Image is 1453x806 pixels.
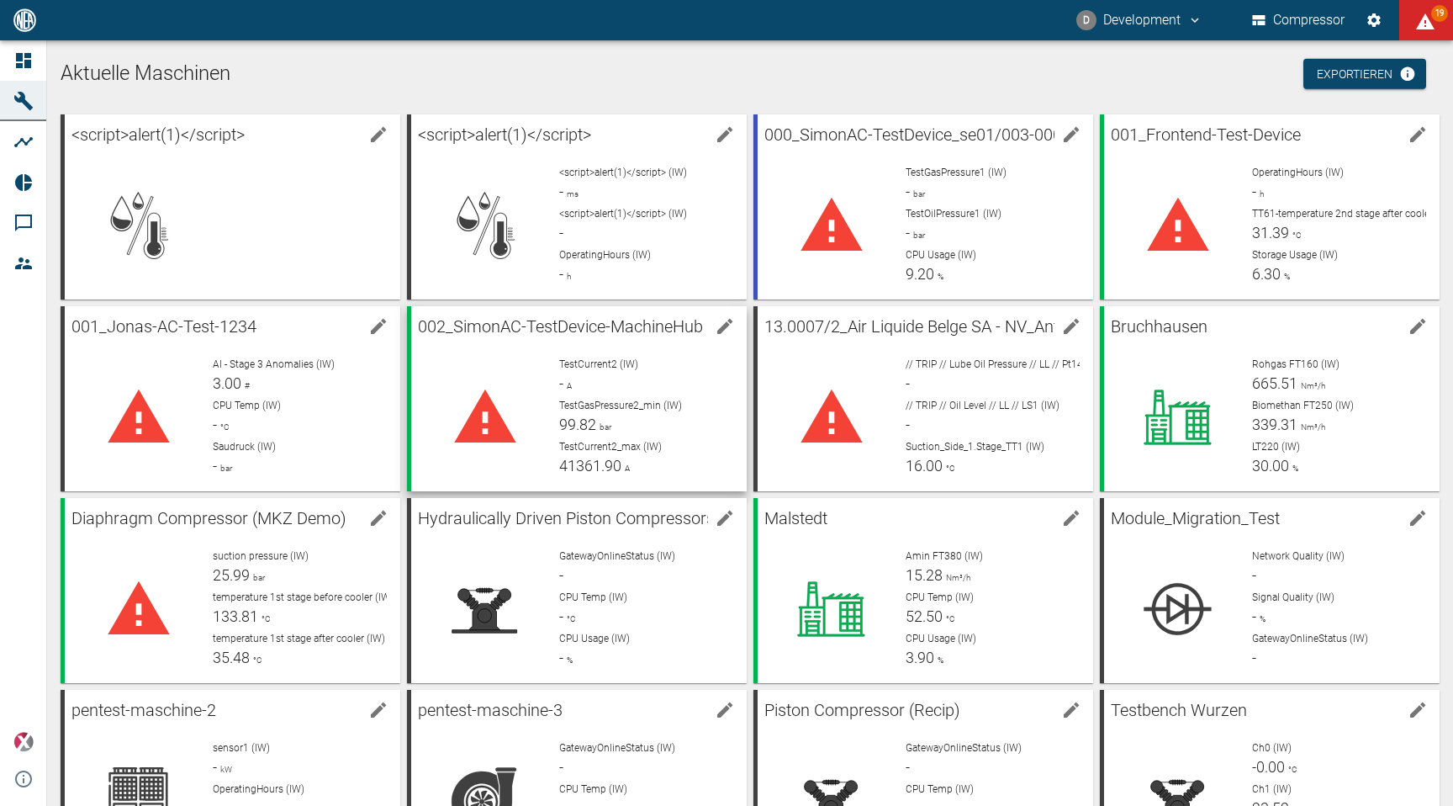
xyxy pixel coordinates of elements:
span: Hydraulically Driven Piston Compressors (TKH) [418,508,763,528]
span: - [1252,649,1256,666]
span: TestGasPressure1 (IW) [906,167,1007,178]
span: °C [258,614,271,623]
span: <script>alert(1)</script> [418,125,591,145]
span: 52.50 [906,607,943,625]
span: 339.31 [1252,416,1297,433]
a: Module_Migration_Testedit machineNetwork Quality (IW)-Signal Quality (IW)-%GatewayOnlineStatus (IW)- [1100,498,1440,683]
img: Xplore Logo [13,732,34,752]
span: - [559,566,563,584]
button: edit machine [362,118,395,151]
span: TestOilPressure1 (IW) [906,208,1001,220]
svg: Jetzt mit HF Export [1399,66,1416,82]
span: suction pressure (IW) [213,550,309,562]
span: % [934,655,943,665]
span: 30.00 [1252,457,1289,475]
span: 002_SimonAC-TestDevice-MachineHub [418,316,703,337]
span: Signal Quality (IW) [1252,591,1334,603]
button: Einstellungen [1359,5,1389,35]
span: TestGasPressure2_min (IW) [559,400,682,411]
button: edit machine [1054,118,1088,151]
span: Biomethan FT250 (IW) [1252,400,1354,411]
span: - [559,183,563,200]
span: temperature 1st stage before cooler (IW) [213,591,394,603]
h1: Aktuelle Maschinen [61,61,1440,87]
span: CPU Temp (IW) [559,783,627,795]
span: bar [910,231,925,240]
button: edit machine [708,118,742,151]
span: <script>alert(1)</script> (IW) [559,208,687,220]
span: 3.90 [906,649,934,666]
span: GatewayOnlineStatus (IW) [559,550,675,562]
span: °C [1285,765,1297,774]
a: 001_Jonas-AC-Test-1234edit machineAI - Stage 3 Anomalies (IW)3.00#CPU Temp (IW)-°CSaudruck (IW)-bar [61,306,400,491]
span: Saudruck (IW) [213,441,276,453]
span: Testbench Wurzen [1111,700,1247,720]
span: bar [596,422,611,432]
div: D [1076,10,1096,30]
span: - [906,374,910,392]
a: 002_SimonAC-TestDevice-MachineHubedit machineTestCurrent2 (IW)-ATestGasPressure2_min (IW)99.82bar... [407,306,747,491]
span: Bruchhausen [1111,316,1207,337]
span: °C [1289,231,1302,240]
span: 665.51 [1252,374,1297,392]
span: 133.81 [213,607,258,625]
span: 3.00 [213,374,241,392]
span: 001_Frontend-Test-Device [1111,125,1301,145]
button: edit machine [1054,310,1088,343]
span: % [1256,614,1265,623]
span: bar [250,573,265,582]
a: 13.0007/2_Air Liquide Belge SA - NV_Antwerpen-[GEOGRAPHIC_DATA] (BE)edit machine// TRIP // Lube O... [753,306,1093,491]
span: bar [910,189,925,199]
span: ms [563,189,579,199]
span: CPU Temp (IW) [213,400,281,411]
span: 15.28 [906,566,943,584]
button: edit machine [362,501,395,535]
button: edit machine [1054,693,1088,727]
a: Hydraulically Driven Piston Compressors (TKH)edit machineGatewayOnlineStatus (IW)-CPU Temp (IW)-°... [407,498,747,683]
span: 001_Jonas-AC-Test-1234 [71,316,256,337]
a: Diaphragm Compressor (MKZ Demo)edit machinesuction pressure (IW)25.99bartemperature 1st stage bef... [61,498,400,683]
span: 16.00 [906,457,943,475]
a: <script>alert(1)</script>edit machine [61,114,400,300]
span: Suction_Side_1.Stage_TT1 (IW) [906,441,1044,453]
span: TestCurrent2_max (IW) [559,441,662,453]
button: edit machine [362,310,395,343]
button: edit machine [708,501,742,535]
img: logo [12,8,38,31]
span: - [559,224,563,241]
span: GatewayOnlineStatus (IW) [906,742,1022,754]
span: kW [217,765,232,774]
span: Malstedt [764,508,827,528]
a: Exportieren [1303,59,1426,90]
span: °C [563,614,576,623]
span: Module_Migration_Test [1111,508,1280,528]
span: CPU Temp (IW) [559,591,627,603]
button: edit machine [708,693,742,727]
span: - [906,224,910,241]
span: % [934,272,943,281]
span: LT220 (IW) [1252,441,1300,453]
span: h [1256,189,1264,199]
span: - [906,416,910,433]
span: °C [250,655,262,665]
span: OperatingHours (IW) [213,783,304,795]
a: Bruchhausenedit machineRohgas FT160 (IW)665.51Nm³/hBiomethan FT250 (IW)339.31Nm³/hLT220 (IW)30.00% [1100,306,1440,491]
span: temperature 1st stage after cooler (IW) [213,633,385,644]
span: % [563,655,573,665]
button: edit machine [1401,501,1435,535]
span: % [1281,272,1290,281]
span: bar [217,464,232,473]
span: Ch1 (IW) [1252,783,1292,795]
span: Amin FT380 (IW) [906,550,983,562]
span: Rohgas FT160 (IW) [1252,358,1339,370]
span: A [621,464,630,473]
button: edit machine [362,693,395,727]
span: 13.0007/2_Air Liquide Belge SA - NV_Antwerpen-[GEOGRAPHIC_DATA] (BE) [764,316,1310,337]
a: 001_Frontend-Test-Deviceedit machineOperatingHours (IW)-hTT61-temperature 2nd stage after cooler ... [1100,114,1440,300]
button: Compressor [1249,5,1349,35]
span: 31.39 [1252,224,1289,241]
span: °C [943,464,955,473]
span: Diaphragm Compressor (MKZ Demo) [71,508,346,528]
span: TestCurrent2 (IW) [559,358,638,370]
span: # [241,381,250,390]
